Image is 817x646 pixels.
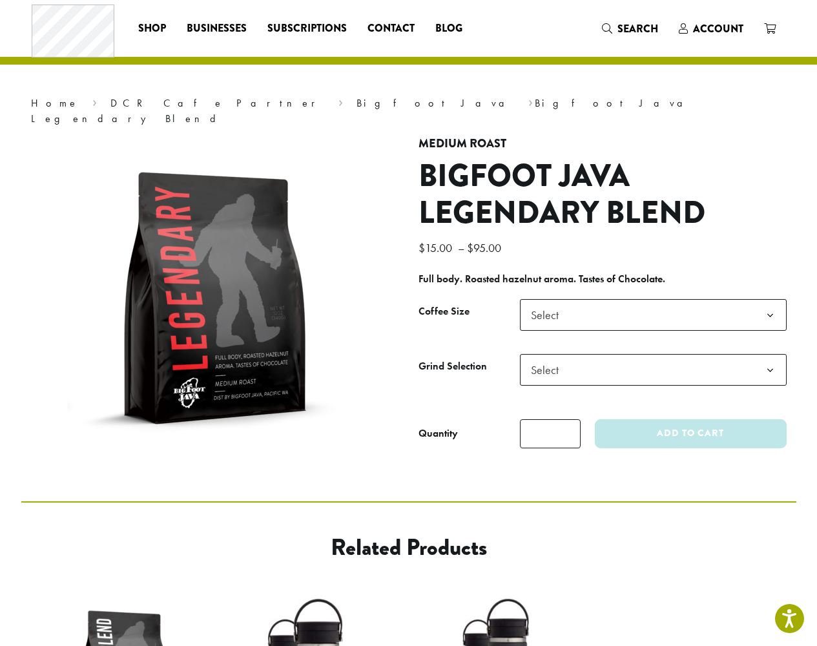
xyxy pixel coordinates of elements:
[520,419,581,448] input: Product quantity
[419,158,787,232] h1: Bigfoot Java Legendary Blend
[419,426,458,441] div: Quantity
[458,240,464,255] span: –
[267,21,347,37] span: Subscriptions
[419,302,520,321] label: Coffee Size
[419,240,425,255] span: $
[419,137,787,151] h4: Medium Roast
[138,21,166,37] span: Shop
[419,240,455,255] bdi: 15.00
[92,91,97,111] span: ›
[528,91,533,111] span: ›
[125,534,692,561] h2: Related products
[419,272,665,286] b: Full body. Roasted hazelnut aroma. Tastes of Chocolate.
[520,354,787,386] span: Select
[367,21,415,37] span: Contact
[467,240,504,255] bdi: 95.00
[187,21,247,37] span: Businesses
[357,96,515,110] a: Bigfoot Java
[338,91,343,111] span: ›
[128,18,176,39] a: Shop
[419,357,520,376] label: Grind Selection
[595,419,786,448] button: Add to cart
[693,21,743,36] span: Account
[526,357,572,382] span: Select
[31,96,787,127] nav: Breadcrumb
[435,21,462,37] span: Blog
[592,18,668,39] a: Search
[110,96,324,110] a: DCR Cafe Partner
[617,21,658,36] span: Search
[467,240,473,255] span: $
[520,299,787,331] span: Select
[526,302,572,328] span: Select
[31,96,79,110] a: Home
